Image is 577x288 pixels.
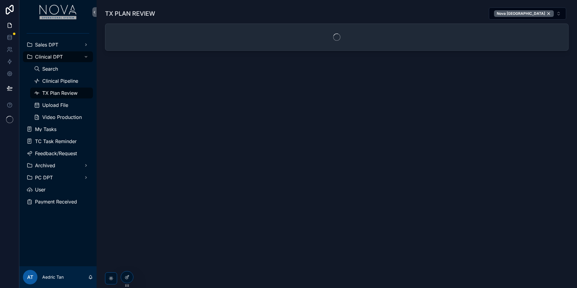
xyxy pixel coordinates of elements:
span: Sales DPT [35,42,58,47]
a: Archived [23,160,93,171]
span: Clinical DPT [35,54,63,59]
a: My Tasks [23,124,93,135]
span: User [35,187,46,192]
a: Search [30,63,93,74]
span: TX Plan Review [42,91,78,95]
p: Aedric Tan [42,274,64,280]
button: Unselect NOVA_MELBOURNE [494,10,554,17]
a: Upload File [30,100,93,110]
span: Archived [35,163,55,168]
span: Video Production [42,115,82,120]
a: TX Plan Review [30,88,93,98]
span: PC DPT [35,175,53,180]
a: Payment Received [23,196,93,207]
a: Video Production [30,112,93,123]
span: AT [27,274,33,281]
a: Clinical Pipeline [30,75,93,86]
a: PC DPT [23,172,93,183]
a: TC Task Reminder [23,136,93,147]
span: Search [42,66,58,71]
a: Sales DPT [23,39,93,50]
div: Nova [GEOGRAPHIC_DATA] [494,10,554,17]
a: User [23,184,93,195]
a: Clinical DPT [23,51,93,62]
button: Select Button [489,8,566,20]
span: Upload File [42,103,68,107]
span: My Tasks [35,127,56,132]
img: App logo [40,5,77,19]
h1: TX PLAN REVIEW [105,9,155,18]
div: scrollable content [19,24,97,215]
span: Feedback/Request [35,151,77,156]
a: Feedback/Request [23,148,93,159]
span: Clinical Pipeline [42,78,78,83]
span: Payment Received [35,199,77,204]
span: TC Task Reminder [35,139,77,144]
